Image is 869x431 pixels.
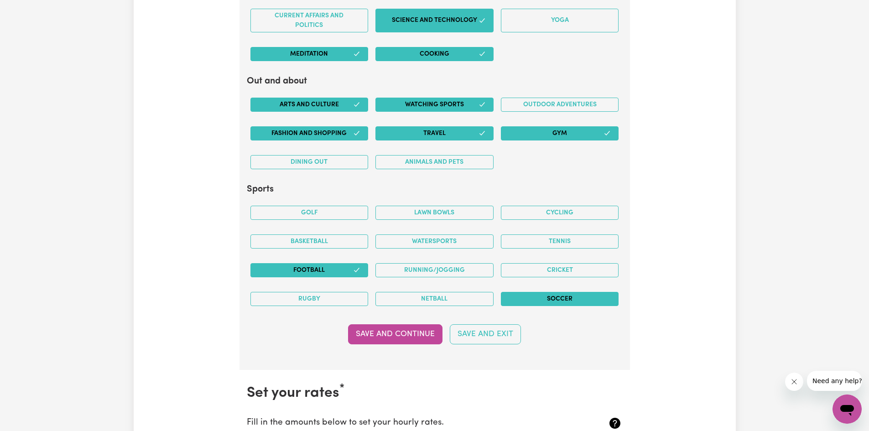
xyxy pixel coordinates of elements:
[247,384,623,402] h2: Set your rates
[501,9,619,32] button: Yoga
[375,206,494,220] button: Lawn bowls
[375,47,494,61] button: Cooking
[501,98,619,112] button: Outdoor adventures
[375,292,494,306] button: Netball
[250,292,369,306] button: Rugby
[450,324,521,344] button: Save and Exit
[501,292,619,306] button: Soccer
[348,324,442,344] button: Save and Continue
[833,395,862,424] iframe: Button to launch messaging window
[250,234,369,249] button: Basketball
[250,47,369,61] button: Meditation
[247,416,560,430] p: Fill in the amounts below to set your hourly rates.
[247,76,623,87] h2: Out and about
[247,184,623,195] h2: Sports
[785,373,803,391] iframe: Close message
[5,6,55,14] span: Need any help?
[501,206,619,220] button: Cycling
[375,9,494,32] button: Science and Technology
[501,263,619,277] button: Cricket
[250,126,369,140] button: Fashion and shopping
[807,371,862,391] iframe: Message from company
[250,9,369,32] button: Current Affairs and Politics
[250,98,369,112] button: Arts and Culture
[375,234,494,249] button: Watersports
[375,98,494,112] button: Watching sports
[375,126,494,140] button: Travel
[501,126,619,140] button: Gym
[250,155,369,169] button: Dining out
[375,155,494,169] button: Animals and pets
[250,206,369,220] button: Golf
[501,234,619,249] button: Tennis
[375,263,494,277] button: Running/Jogging
[250,263,369,277] button: Football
